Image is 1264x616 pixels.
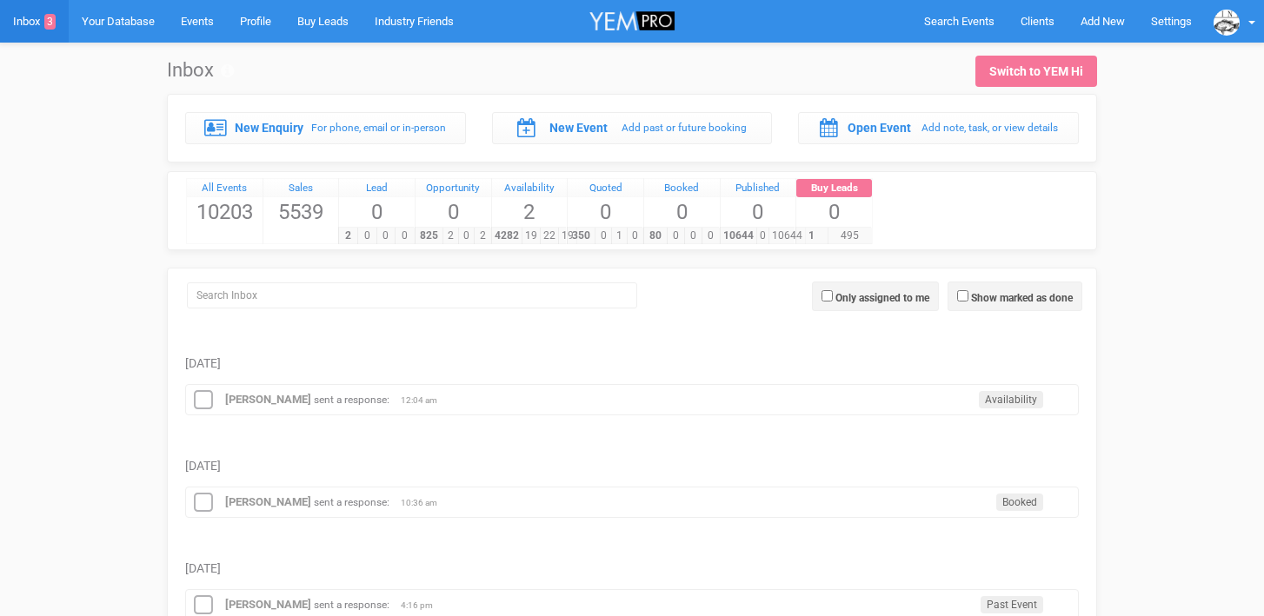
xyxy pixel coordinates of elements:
[798,112,1079,143] a: Open Event Add note, task, or view details
[225,393,311,406] a: [PERSON_NAME]
[595,228,611,244] span: 0
[235,119,303,136] label: New Enquiry
[667,228,685,244] span: 0
[835,290,929,306] label: Only assigned to me
[263,179,339,198] a: Sales
[558,228,577,244] span: 19
[314,394,389,406] small: sent a response:
[549,119,608,136] label: New Event
[491,228,522,244] span: 4282
[492,179,568,198] a: Availability
[185,460,1079,473] h5: [DATE]
[924,15,995,28] span: Search Events
[540,228,559,244] span: 22
[979,391,1043,408] span: Availability
[395,228,415,244] span: 0
[721,197,796,227] span: 0
[796,179,872,198] a: Buy Leads
[1214,10,1240,36] img: data
[622,122,747,134] small: Add past or future booking
[795,228,828,244] span: 1
[401,394,444,407] span: 12:04 am
[187,197,263,227] span: 10203
[971,290,1073,306] label: Show marked as done
[442,228,459,244] span: 2
[996,493,1043,511] span: Booked
[458,228,475,244] span: 0
[401,599,444,612] span: 4:16 pm
[796,197,872,227] span: 0
[720,228,757,244] span: 10644
[185,112,466,143] a: New Enquiry For phone, email or in-person
[644,197,720,227] span: 0
[643,228,668,244] span: 80
[989,63,1083,80] div: Switch to YEM Hi
[357,228,377,244] span: 0
[611,228,628,244] span: 1
[975,56,1097,87] a: Switch to YEM Hi
[684,228,702,244] span: 0
[187,179,263,198] a: All Events
[339,179,415,198] a: Lead
[768,228,806,244] span: 10644
[314,599,389,611] small: sent a response:
[401,497,444,509] span: 10:36 am
[721,179,796,198] a: Published
[338,228,358,244] span: 2
[185,562,1079,575] h5: [DATE]
[568,197,643,227] span: 0
[828,228,872,244] span: 495
[225,598,311,611] a: [PERSON_NAME]
[187,282,637,308] input: Search Inbox
[263,197,339,227] span: 5539
[339,197,415,227] span: 0
[492,112,773,143] a: New Event Add past or future booking
[756,228,769,244] span: 0
[1021,15,1054,28] span: Clients
[522,228,541,244] span: 19
[702,228,720,244] span: 0
[981,596,1043,613] span: Past Event
[567,228,595,244] span: 350
[167,60,234,81] h1: Inbox
[311,122,446,134] small: For phone, email or in-person
[225,495,311,508] a: [PERSON_NAME]
[185,357,1079,370] h5: [DATE]
[492,197,568,227] span: 2
[314,496,389,508] small: sent a response:
[416,179,491,198] a: Opportunity
[627,228,643,244] span: 0
[474,228,490,244] span: 2
[848,119,911,136] label: Open Event
[1081,15,1125,28] span: Add New
[44,14,56,30] span: 3
[568,179,643,198] a: Quoted
[644,179,720,198] a: Booked
[415,228,443,244] span: 825
[921,122,1058,134] small: Add note, task, or view details
[376,228,396,244] span: 0
[416,197,491,227] span: 0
